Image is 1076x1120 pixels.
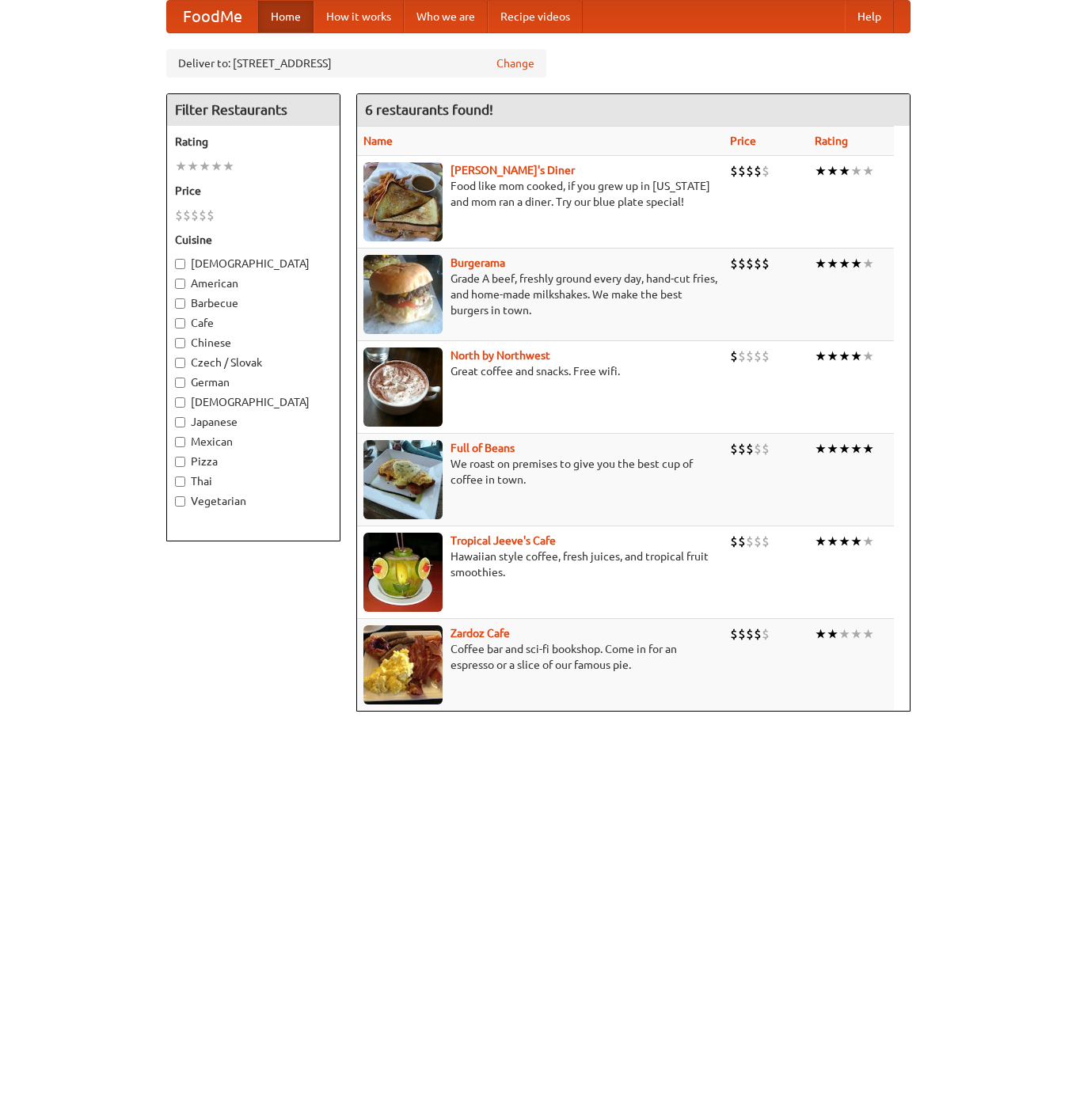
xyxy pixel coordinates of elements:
[314,1,404,32] a: How it works
[363,162,443,241] img: sallys.jpg
[175,397,185,408] input: [DEMOGRAPHIC_DATA]
[827,625,838,643] li: ★
[451,256,505,269] a: Burgerama
[827,533,838,550] li: ★
[738,347,746,365] li: $
[746,347,754,365] li: $
[175,457,185,467] input: Pizza
[175,374,332,390] label: German
[175,454,332,469] label: Pizza
[175,207,183,224] li: $
[187,158,199,175] li: ★
[211,158,222,175] li: ★
[451,442,515,454] b: Full of Beans
[488,1,583,32] a: Recipe videos
[191,207,199,224] li: $
[175,437,185,447] input: Mexican
[167,1,258,32] a: FoodMe
[862,162,874,180] li: ★
[183,207,191,224] li: $
[746,625,754,643] li: $
[175,158,187,175] li: ★
[175,394,332,410] label: [DEMOGRAPHIC_DATA]
[746,533,754,550] li: $
[746,255,754,272] li: $
[363,178,717,210] p: Food like mom cooked, if you grew up in [US_STATE] and mom ran a diner. Try our blue plate special!
[762,255,770,272] li: $
[754,255,762,272] li: $
[730,162,738,180] li: $
[175,378,185,388] input: German
[850,347,862,365] li: ★
[850,533,862,550] li: ★
[199,207,207,224] li: $
[738,440,746,457] li: $
[175,414,332,430] label: Japanese
[175,298,185,309] input: Barbecue
[175,295,332,311] label: Barbecue
[815,440,827,457] li: ★
[175,335,332,351] label: Chinese
[258,1,314,32] a: Home
[404,1,488,32] a: Who we are
[738,533,746,550] li: $
[862,440,874,457] li: ★
[222,158,234,175] li: ★
[363,456,717,488] p: We roast on premises to give you the best cup of coffee in town.
[746,162,754,180] li: $
[845,1,894,32] a: Help
[762,440,770,457] li: $
[850,162,862,180] li: ★
[175,434,332,450] label: Mexican
[175,232,332,248] h5: Cuisine
[451,349,550,362] a: North by Northwest
[815,533,827,550] li: ★
[363,363,717,379] p: Great coffee and snacks. Free wifi.
[730,347,738,365] li: $
[175,259,185,269] input: [DEMOGRAPHIC_DATA]
[207,207,215,224] li: $
[850,625,862,643] li: ★
[363,533,443,612] img: jeeves.jpg
[451,534,556,547] b: Tropical Jeeve's Cafe
[175,134,332,150] h5: Rating
[850,255,862,272] li: ★
[451,164,575,177] a: [PERSON_NAME]'s Diner
[762,533,770,550] li: $
[862,347,874,365] li: ★
[363,347,443,427] img: north.jpg
[175,279,185,289] input: American
[175,338,185,348] input: Chinese
[754,440,762,457] li: $
[827,347,838,365] li: ★
[815,162,827,180] li: ★
[175,318,185,328] input: Cafe
[738,255,746,272] li: $
[838,347,850,365] li: ★
[175,476,185,487] input: Thai
[815,347,827,365] li: ★
[738,625,746,643] li: $
[363,255,443,334] img: burgerama.jpg
[730,533,738,550] li: $
[815,255,827,272] li: ★
[754,533,762,550] li: $
[738,162,746,180] li: $
[815,625,827,643] li: ★
[827,255,838,272] li: ★
[363,271,717,318] p: Grade A beef, freshly ground every day, hand-cut fries, and home-made milkshakes. We make the bes...
[754,347,762,365] li: $
[862,533,874,550] li: ★
[199,158,211,175] li: ★
[838,533,850,550] li: ★
[451,627,510,640] a: Zardoz Cafe
[815,135,848,147] a: Rating
[175,358,185,368] input: Czech / Slovak
[363,549,717,580] p: Hawaiian style coffee, fresh juices, and tropical fruit smoothies.
[365,102,493,117] ng-pluralize: 6 restaurants found!
[762,625,770,643] li: $
[175,275,332,291] label: American
[175,496,185,507] input: Vegetarian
